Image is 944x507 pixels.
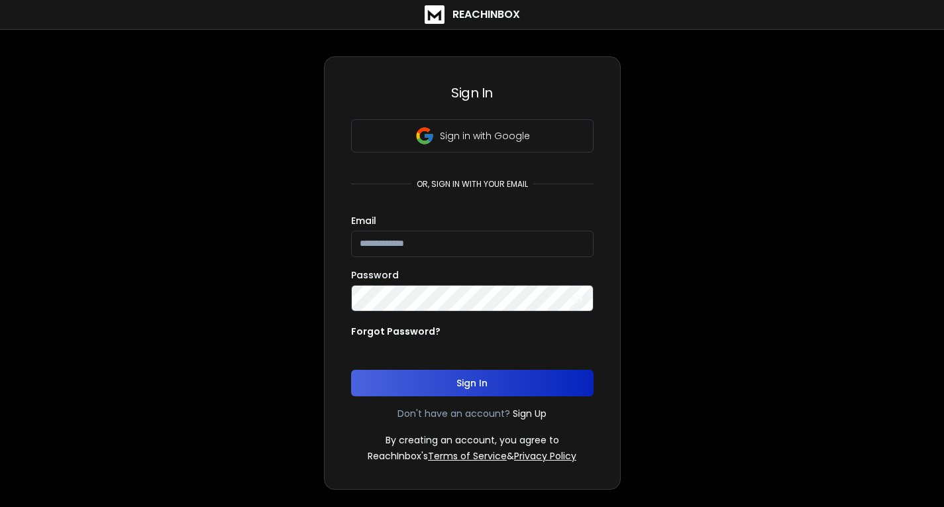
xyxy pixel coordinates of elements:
p: ReachInbox's & [368,449,576,463]
h1: ReachInbox [452,7,520,23]
h3: Sign In [351,84,594,102]
label: Password [351,270,399,280]
p: Forgot Password? [351,325,441,338]
p: or, sign in with your email [411,179,533,190]
p: By creating an account, you agree to [386,433,559,447]
a: ReachInbox [425,5,520,24]
button: Sign in with Google [351,119,594,152]
a: Terms of Service [428,449,507,463]
label: Email [351,216,376,225]
a: Privacy Policy [514,449,576,463]
a: Sign Up [513,407,547,420]
img: logo [425,5,445,24]
p: Don't have an account? [397,407,510,420]
button: Sign In [351,370,594,396]
p: Sign in with Google [440,129,530,142]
